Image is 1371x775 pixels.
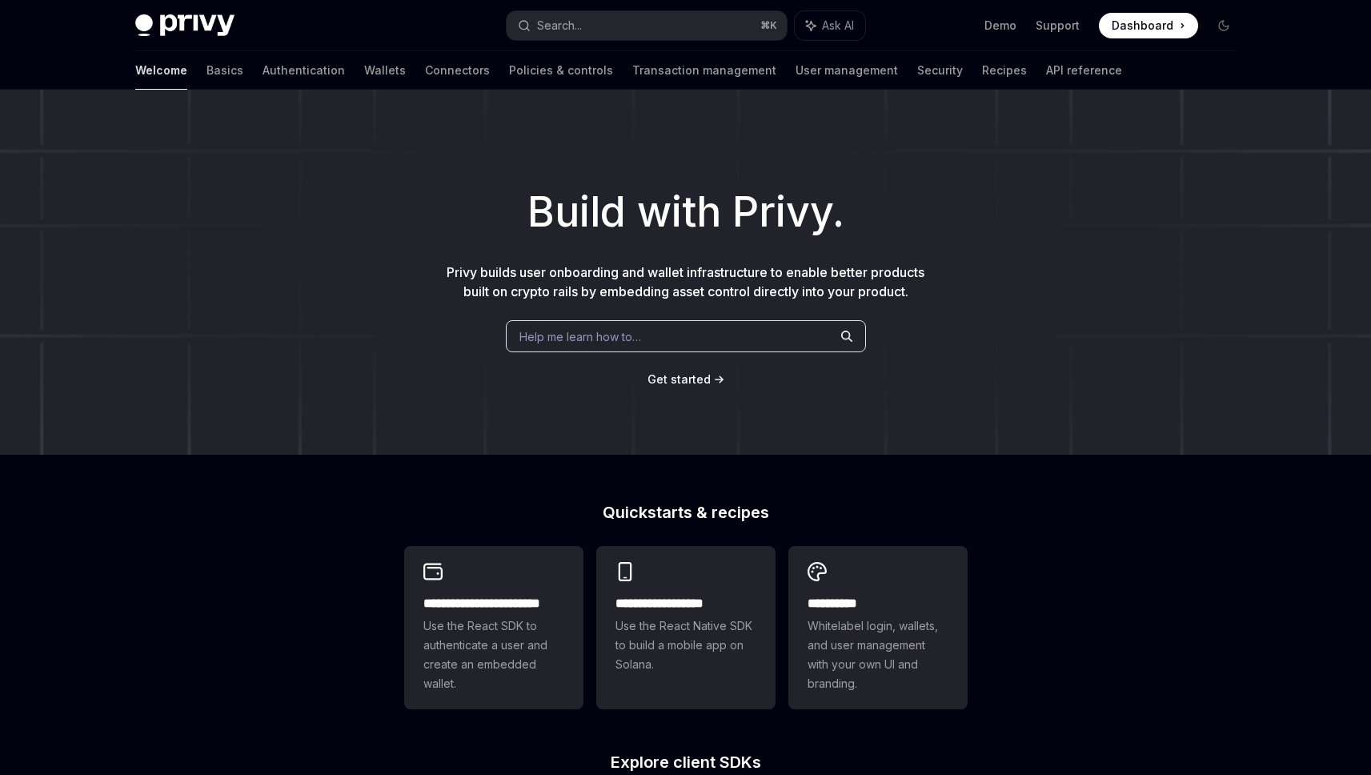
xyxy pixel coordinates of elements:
[447,264,924,299] span: Privy builds user onboarding and wallet infrastructure to enable better products built on crypto ...
[1046,51,1122,90] a: API reference
[263,51,345,90] a: Authentication
[647,371,711,387] a: Get started
[795,11,865,40] button: Ask AI
[808,616,948,693] span: Whitelabel login, wallets, and user management with your own UI and branding.
[364,51,406,90] a: Wallets
[135,51,187,90] a: Welcome
[796,51,898,90] a: User management
[632,51,776,90] a: Transaction management
[1099,13,1198,38] a: Dashboard
[404,754,968,770] h2: Explore client SDKs
[423,616,564,693] span: Use the React SDK to authenticate a user and create an embedded wallet.
[509,51,613,90] a: Policies & controls
[917,51,963,90] a: Security
[1211,13,1237,38] button: Toggle dark mode
[26,181,1345,243] h1: Build with Privy.
[425,51,490,90] a: Connectors
[647,372,711,386] span: Get started
[760,19,777,32] span: ⌘ K
[206,51,243,90] a: Basics
[1036,18,1080,34] a: Support
[984,18,1016,34] a: Demo
[519,328,641,345] span: Help me learn how to…
[596,546,776,709] a: **** **** **** ***Use the React Native SDK to build a mobile app on Solana.
[537,16,582,35] div: Search...
[135,14,235,37] img: dark logo
[788,546,968,709] a: **** *****Whitelabel login, wallets, and user management with your own UI and branding.
[822,18,854,34] span: Ask AI
[1112,18,1173,34] span: Dashboard
[982,51,1027,90] a: Recipes
[404,504,968,520] h2: Quickstarts & recipes
[507,11,787,40] button: Search...⌘K
[615,616,756,674] span: Use the React Native SDK to build a mobile app on Solana.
